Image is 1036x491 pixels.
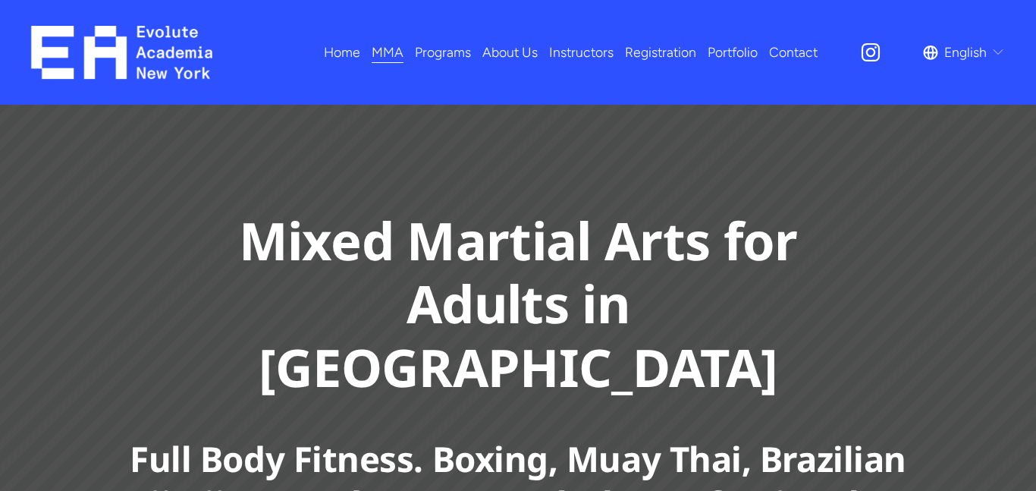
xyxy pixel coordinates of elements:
span: MMA [372,40,403,65]
a: folder dropdown [415,39,471,66]
a: Portfolio [708,39,758,66]
a: Registration [625,39,696,66]
div: language picker [923,39,1005,66]
img: EA [31,26,212,79]
a: About Us [482,39,538,66]
a: Instructors [549,39,614,66]
a: Home [324,39,360,66]
a: Instagram [859,41,882,64]
span: Programs [415,40,471,65]
strong: Mixed Martial Arts for Adults in [GEOGRAPHIC_DATA] [239,205,811,402]
a: Contact [769,39,818,66]
a: folder dropdown [372,39,403,66]
span: English [944,40,987,65]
